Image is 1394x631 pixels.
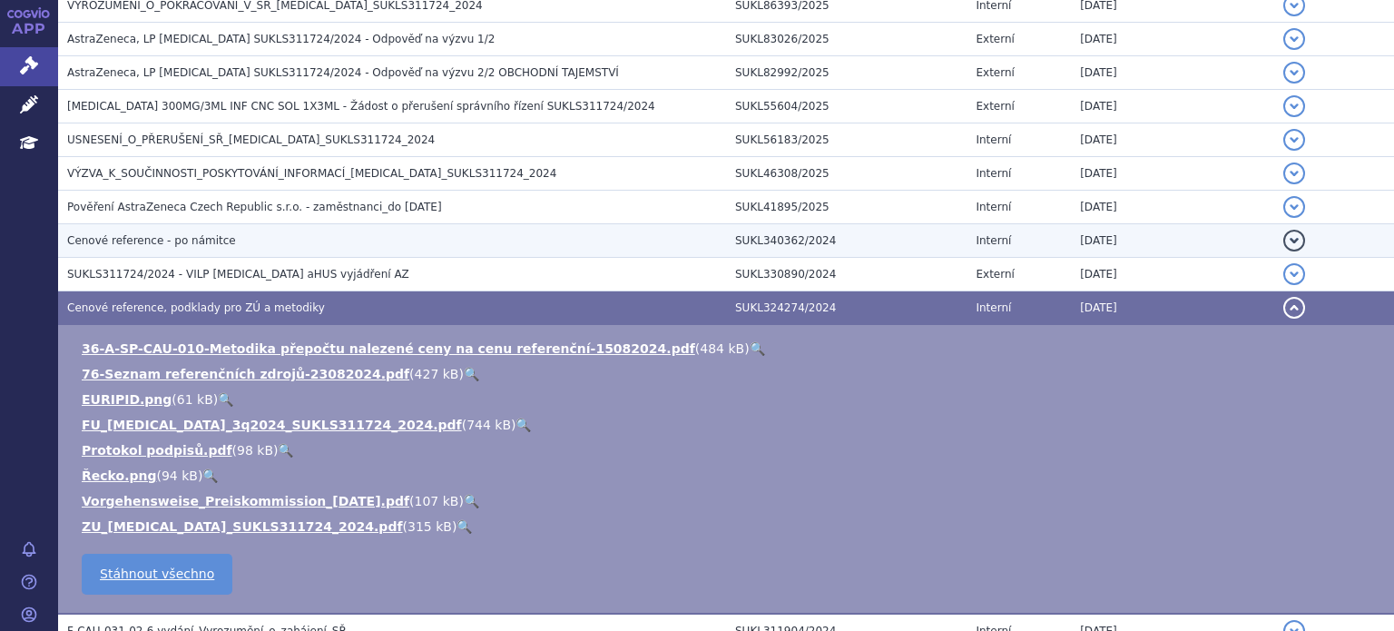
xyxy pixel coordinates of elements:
[237,443,273,458] span: 98 kB
[82,416,1376,434] li: ( )
[82,365,1376,383] li: ( )
[67,167,556,180] span: VÝZVA_K_SOUČINNOSTI_POSKYTOVÁNÍ_INFORMACÍ_ULTOMIRIS_SUKLS311724_2024
[415,494,459,508] span: 107 kB
[82,341,695,356] a: 36-A-SP-CAU-010-Metodika přepočtu nalezené ceny na cenu referenční-15082024.pdf
[82,492,1376,510] li: ( )
[464,494,479,508] a: 🔍
[1071,258,1274,291] td: [DATE]
[1283,163,1305,184] button: detail
[67,268,409,281] span: SUKLS311724/2024 - VILP Ultomiris aHUS vyjádření AZ
[1071,191,1274,224] td: [DATE]
[515,418,531,432] a: 🔍
[82,443,232,458] a: Protokol podpisů.pdf
[82,519,403,534] a: ZU_[MEDICAL_DATA]_SUKLS311724_2024.pdf
[82,554,232,595] a: Stáhnout všechno
[726,258,967,291] td: SUKL330890/2024
[67,66,619,79] span: AstraZeneca, LP Ultomiris SUKLS311724/2024 - Odpověď na výzvu 2/2 OBCHODNÍ TAJEMSTVÍ
[1071,291,1274,325] td: [DATE]
[67,301,325,314] span: Cenové reference, podklady pro ZÚ a metodiky
[976,66,1014,79] span: Externí
[726,23,967,56] td: SUKL83026/2025
[700,341,744,356] span: 484 kB
[67,234,236,247] span: Cenové reference - po námitce
[976,268,1014,281] span: Externí
[1283,297,1305,319] button: detail
[726,291,967,325] td: SUKL324274/2024
[1283,263,1305,285] button: detail
[726,191,967,224] td: SUKL41895/2025
[750,341,765,356] a: 🔍
[1071,123,1274,157] td: [DATE]
[464,367,479,381] a: 🔍
[726,56,967,90] td: SUKL82992/2025
[82,367,409,381] a: 76-Seznam referenčních zdrojů-23082024.pdf
[976,133,1011,146] span: Interní
[82,467,1376,485] li: ( )
[415,367,459,381] span: 427 kB
[218,392,233,407] a: 🔍
[162,468,198,483] span: 94 kB
[177,392,213,407] span: 61 kB
[1283,230,1305,251] button: detail
[1283,28,1305,50] button: detail
[976,234,1011,247] span: Interní
[466,418,511,432] span: 744 kB
[67,133,435,146] span: USNESENÍ_O_PŘERUŠENÍ_SŘ_ULTOMIRIS_SUKLS311724_2024
[976,167,1011,180] span: Interní
[726,157,967,191] td: SUKL46308/2025
[726,123,967,157] td: SUKL56183/2025
[278,443,293,458] a: 🔍
[976,100,1014,113] span: Externí
[67,201,442,213] span: Pověření AstraZeneca Czech Republic s.r.o. - zaměstnanci_do 31.12.2025
[82,340,1376,358] li: ( )
[82,518,1376,536] li: ( )
[1071,157,1274,191] td: [DATE]
[1283,62,1305,84] button: detail
[1283,95,1305,117] button: detail
[1283,129,1305,151] button: detail
[976,33,1014,45] span: Externí
[67,100,655,113] span: ULTOMIRIS 300MG/3ML INF CNC SOL 1X3ML - Žádost o přerušení správního řízení SUKLS311724/2024
[407,519,452,534] span: 315 kB
[1071,90,1274,123] td: [DATE]
[976,201,1011,213] span: Interní
[1071,224,1274,258] td: [DATE]
[726,224,967,258] td: SUKL340362/2024
[82,418,462,432] a: FU_[MEDICAL_DATA]_3q2024_SUKLS311724_2024.pdf
[82,390,1376,409] li: ( )
[456,519,472,534] a: 🔍
[82,494,409,508] a: Vorgehensweise_Preiskommission_[DATE].pdf
[67,33,495,45] span: AstraZeneca, LP Ultomiris SUKLS311724/2024 - Odpověď na výzvu 1/2
[82,468,156,483] a: Řecko.png
[726,90,967,123] td: SUKL55604/2025
[82,441,1376,459] li: ( )
[202,468,218,483] a: 🔍
[1283,196,1305,218] button: detail
[976,301,1011,314] span: Interní
[1071,23,1274,56] td: [DATE]
[1071,56,1274,90] td: [DATE]
[82,392,172,407] a: EURIPID.png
